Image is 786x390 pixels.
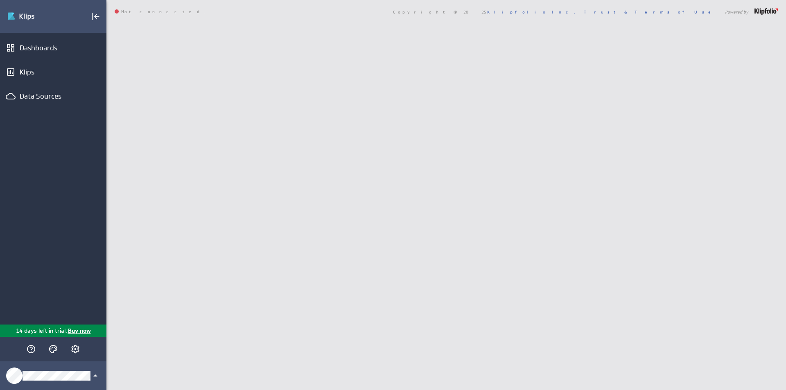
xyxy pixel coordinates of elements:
[67,327,91,335] p: Buy now
[725,10,748,14] span: Powered by
[89,9,103,23] div: Collapse
[20,92,87,101] div: Data Sources
[16,327,67,335] p: 14 days left in trial.
[24,342,38,356] div: Help
[115,9,206,14] span: Not connected.
[20,43,87,52] div: Dashboards
[68,342,82,356] div: Account and settings
[7,10,64,23] div: Go to Dashboards
[7,10,64,23] img: Klipfolio klips logo
[48,344,58,354] svg: Themes
[393,10,575,14] span: Copyright © 2025
[584,9,716,15] a: Trust & Terms of Use
[70,344,80,354] svg: Account and settings
[754,8,778,15] img: logo-footer.png
[20,68,87,77] div: Klips
[46,342,60,356] div: Themes
[487,9,575,15] a: Klipfolio Inc.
